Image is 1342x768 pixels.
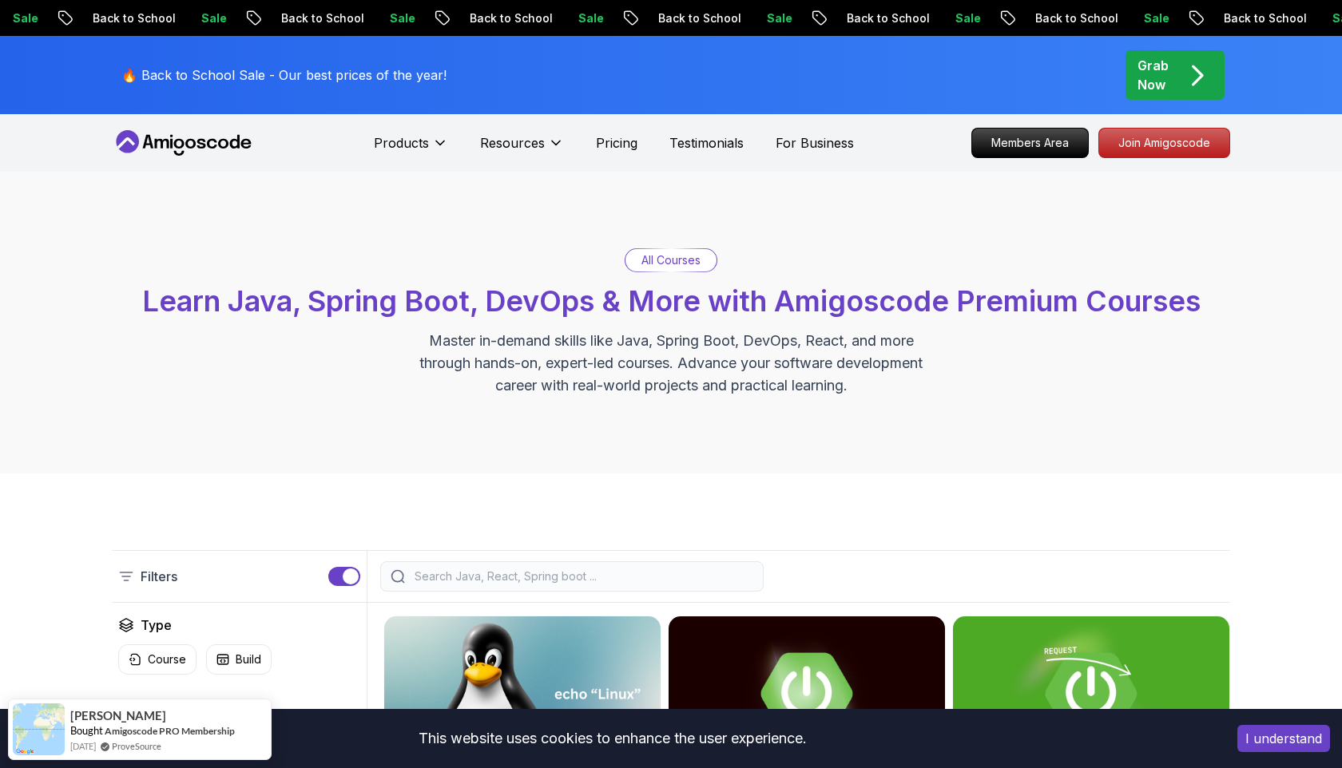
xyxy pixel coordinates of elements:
[12,721,1213,756] div: This website uses cookies to enhance the user experience.
[1253,10,1304,26] p: Sale
[70,709,166,722] span: [PERSON_NAME]
[105,725,235,737] a: Amigoscode PRO Membership
[13,10,121,26] p: Back to School
[875,10,927,26] p: Sale
[112,739,161,753] a: ProveSource
[403,330,939,397] p: Master in-demand skills like Java, Spring Boot, DevOps, React, and more through hands-on, expert-...
[118,644,197,675] button: Course
[148,651,186,667] p: Course
[1064,10,1115,26] p: Sale
[70,724,103,737] span: Bought
[498,10,550,26] p: Sale
[480,133,545,152] p: Resources
[13,703,65,755] img: provesource social proof notification image
[310,10,361,26] p: Sale
[480,133,564,165] button: Resources
[411,568,753,584] input: Search Java, React, Spring boot ...
[121,65,447,85] p: 🔥 Back to School Sale - Our best prices of the year!
[374,133,429,152] p: Products
[1099,129,1229,157] p: Join Amigoscode
[669,133,744,152] a: Testimonials
[141,616,172,635] h2: Type
[374,133,448,165] button: Products
[971,128,1089,158] a: Members Area
[206,644,272,675] button: Build
[578,10,687,26] p: Back to School
[201,10,310,26] p: Back to School
[236,651,261,667] p: Build
[1237,725,1330,752] button: Accept cookies
[596,133,637,152] a: Pricing
[972,129,1088,157] p: Members Area
[121,10,173,26] p: Sale
[390,10,498,26] p: Back to School
[641,252,701,268] p: All Courses
[687,10,738,26] p: Sale
[1098,128,1230,158] a: Join Amigoscode
[776,133,854,152] a: For Business
[70,739,96,753] span: [DATE]
[1138,56,1169,94] p: Grab Now
[955,10,1064,26] p: Back to School
[767,10,875,26] p: Back to School
[142,283,1201,319] span: Learn Java, Spring Boot, DevOps & More with Amigoscode Premium Courses
[141,567,177,586] p: Filters
[1144,10,1253,26] p: Back to School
